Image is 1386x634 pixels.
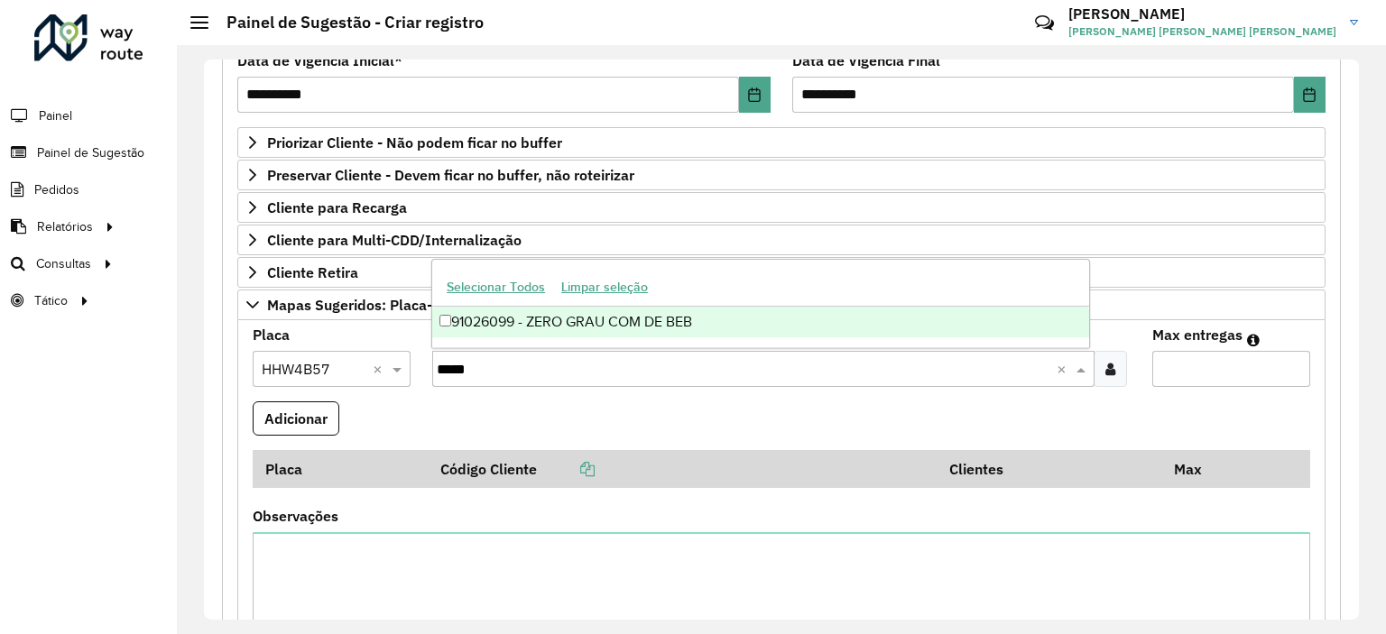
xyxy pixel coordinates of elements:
button: Selecionar Todos [439,273,553,301]
th: Max [1161,450,1234,488]
button: Choose Date [739,77,771,113]
label: Observações [253,505,338,527]
a: Contato Rápido [1025,4,1064,42]
button: Choose Date [1294,77,1326,113]
span: Cliente para Multi-CDD/Internalização [267,233,522,247]
span: [PERSON_NAME] [PERSON_NAME] [PERSON_NAME] [1068,23,1336,40]
h2: Painel de Sugestão - Criar registro [208,13,484,32]
em: Máximo de clientes que serão colocados na mesma rota com os clientes informados [1247,333,1260,347]
a: Mapas Sugeridos: Placa-Cliente [237,289,1326,320]
a: Cliente Retira [237,257,1326,288]
span: Clear all [1057,358,1072,380]
span: Mapas Sugeridos: Placa-Cliente [267,298,479,312]
label: Data de Vigência Inicial [237,50,402,71]
h3: [PERSON_NAME] [1068,5,1336,23]
th: Código Cliente [428,450,937,488]
span: Painel [39,106,72,125]
span: Painel de Sugestão [37,143,144,162]
th: Placa [253,450,428,488]
label: Placa [253,324,290,345]
span: Cliente para Recarga [267,200,407,215]
a: Cliente para Recarga [237,192,1326,223]
label: Data de Vigência Final [792,50,940,71]
label: Max entregas [1152,324,1243,345]
div: 91026099 - ZERO GRAU COM DE BEB [432,307,1089,337]
span: Cliente Retira [267,265,358,280]
a: Cliente para Multi-CDD/Internalização [237,225,1326,255]
a: Copiar [537,460,595,478]
a: Priorizar Cliente - Não podem ficar no buffer [237,127,1326,158]
span: Preservar Cliente - Devem ficar no buffer, não roteirizar [267,168,634,182]
button: Limpar seleção [553,273,656,301]
span: Clear all [373,358,388,380]
span: Tático [34,291,68,310]
span: Consultas [36,254,91,273]
span: Pedidos [34,180,79,199]
th: Clientes [938,450,1162,488]
button: Adicionar [253,401,339,436]
span: Priorizar Cliente - Não podem ficar no buffer [267,135,562,150]
a: Preservar Cliente - Devem ficar no buffer, não roteirizar [237,160,1326,190]
span: Relatórios [37,217,93,236]
ng-dropdown-panel: Options list [431,259,1090,348]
